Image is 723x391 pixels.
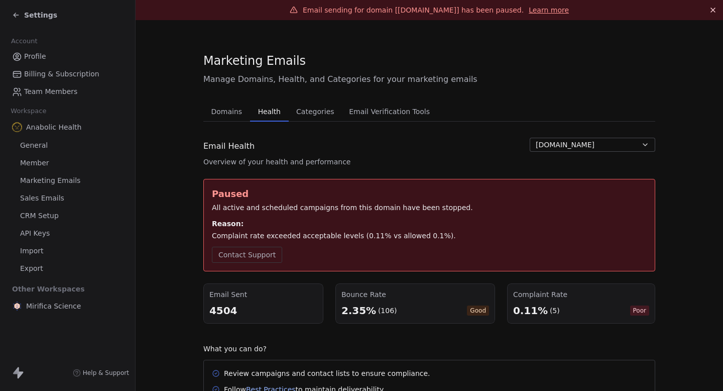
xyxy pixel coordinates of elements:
span: Billing & Subscription [24,69,99,79]
span: Mirifica Science [26,301,81,311]
span: Member [20,158,49,168]
span: Email Verification Tools [345,105,434,119]
span: Domains [207,105,247,119]
a: Billing & Subscription [8,66,127,82]
span: Good [467,306,489,316]
span: Settings [24,10,57,20]
span: Categories [292,105,338,119]
span: Email Health [203,140,255,152]
span: Import [20,246,43,256]
div: Reason: [212,219,647,229]
div: What you can do? [203,344,655,354]
span: CRM Setup [20,211,59,221]
span: Marketing Emails [203,53,306,68]
a: Export [8,260,127,277]
span: Account [7,34,42,49]
img: MIRIFICA%20science_logo_icon-big.png [12,301,22,311]
span: Overview of your health and performance [203,157,350,167]
a: Import [8,243,127,259]
span: [DOMAIN_NAME] [536,140,594,150]
div: (106) [378,306,397,316]
a: Settings [12,10,57,20]
span: Health [254,105,285,119]
div: Complaint Rate [513,289,649,300]
div: (5) [550,306,560,316]
img: Anabolic-Health-Icon-192.png [12,122,22,132]
span: Sales Emails [20,193,64,204]
span: Export [20,263,43,274]
a: API Keys [8,225,127,242]
span: Marketing Emails [20,175,80,186]
span: Poor [630,306,649,316]
a: Member [8,155,127,171]
div: 0.11% [513,304,548,318]
div: Review campaigns and contact lists to ensure compliance. [224,368,430,378]
a: Team Members [8,83,127,100]
div: Complaint rate exceeded acceptable levels (0.11% vs allowed 0.1%). [212,231,647,241]
span: Help & Support [83,369,129,377]
a: Sales Emails [8,190,127,207]
span: Team Members [24,86,77,97]
div: Email Sent [209,289,317,300]
a: CRM Setup [8,208,127,224]
div: 2.35% [341,304,376,318]
span: Workspace [7,104,51,119]
a: Profile [8,48,127,65]
span: Email sending for domain [[DOMAIN_NAME]] has been paused. [303,6,524,14]
div: All active and scheduled campaigns from this domain have been stopped. [212,203,647,213]
span: General [20,140,48,151]
span: Profile [24,51,46,62]
span: API Keys [20,228,50,239]
a: General [8,137,127,154]
div: Paused [212,187,647,201]
button: Contact Support [212,247,282,263]
a: Learn more [529,5,569,15]
a: Help & Support [73,369,129,377]
div: 4504 [209,304,317,318]
span: Other Workspaces [8,281,89,297]
span: Manage Domains, Health, and Categories for your marketing emails [203,73,655,85]
div: Bounce Rate [341,289,489,300]
a: Marketing Emails [8,172,127,189]
span: Anabolic Health [26,122,81,132]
